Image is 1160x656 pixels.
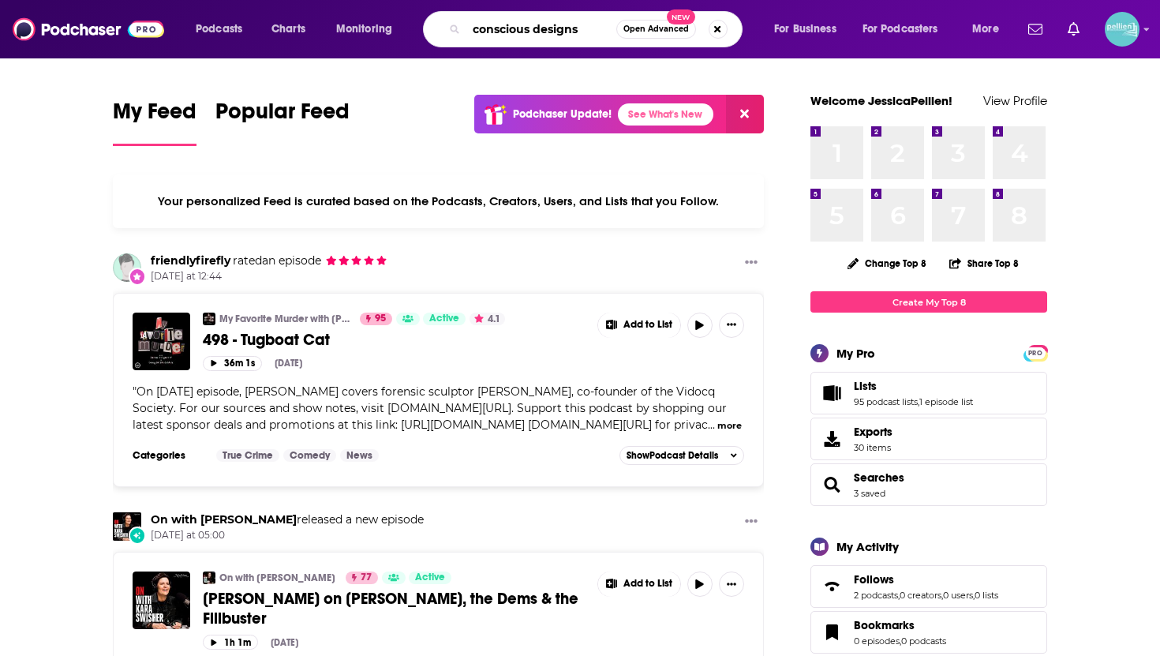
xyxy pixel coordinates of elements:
[627,450,718,461] span: Show Podcast Details
[854,618,946,632] a: Bookmarks
[810,372,1047,414] span: Lists
[816,474,848,496] a: Searches
[360,313,392,325] a: 95
[429,311,459,327] span: Active
[816,382,848,404] a: Lists
[1026,347,1045,359] span: PRO
[129,268,146,285] div: New Rating
[470,313,505,325] button: 4.1
[623,25,689,33] span: Open Advanced
[340,449,379,462] a: News
[133,572,190,629] img: Joe Manchin on Trump, the Dems & the Filibuster
[863,18,938,40] span: For Podcasters
[854,442,892,453] span: 30 items
[810,291,1047,313] a: Create My Top 8
[151,270,387,283] span: [DATE] at 12:44
[618,103,713,126] a: See What's New
[623,319,672,331] span: Add to List
[739,512,764,532] button: Show More Button
[466,17,616,42] input: Search podcasts, credits, & more...
[151,253,230,268] a: friendlyfirefly
[619,446,744,465] button: ShowPodcast Details
[513,107,612,121] p: Podchaser Update!
[719,313,744,338] button: Show More Button
[854,425,892,439] span: Exports
[854,470,904,485] a: Searches
[283,449,336,462] a: Comedy
[598,572,680,597] button: Show More Button
[854,572,894,587] span: Follows
[230,253,321,268] span: an episode
[336,18,392,40] span: Monitoring
[13,14,164,44] a: Podchaser - Follow, Share and Rate Podcasts
[816,575,848,598] a: Follows
[151,529,424,542] span: [DATE] at 05:00
[151,512,424,527] h3: released a new episode
[717,419,742,433] button: more
[623,578,672,590] span: Add to List
[113,512,141,541] img: On with Kara Swisher
[113,174,764,228] div: Your personalized Feed is curated based on the Podcasts, Creators, Users, and Lists that you Follow.
[854,635,900,647] a: 0 episodes
[810,611,1047,654] span: Bookmarks
[852,17,961,42] button: open menu
[1105,12,1139,47] button: Show profile menu
[325,17,413,42] button: open menu
[215,98,350,134] span: Popular Feed
[1022,16,1049,43] a: Show notifications dropdown
[196,18,242,40] span: Podcasts
[919,396,973,407] a: 1 episode list
[810,93,952,108] a: Welcome JessicaPellien!
[423,313,466,325] a: Active
[203,313,215,325] img: My Favorite Murder with Karen Kilgariff and Georgia Hardstark
[901,635,946,647] a: 0 podcasts
[900,590,941,601] a: 0 creators
[1105,12,1139,47] img: User Profile
[271,18,305,40] span: Charts
[816,428,848,450] span: Exports
[261,17,315,42] a: Charts
[415,570,445,586] span: Active
[918,396,919,407] span: ,
[113,253,141,282] a: friendlyfirefly
[361,570,372,586] span: 77
[854,379,973,393] a: Lists
[972,18,999,40] span: More
[975,590,998,601] a: 0 lists
[185,17,263,42] button: open menu
[854,379,877,393] span: Lists
[216,449,279,462] a: True Crime
[113,98,196,146] a: My Feed
[983,93,1047,108] a: View Profile
[941,590,943,601] span: ,
[1061,16,1086,43] a: Show notifications dropdown
[900,635,901,647] span: ,
[973,590,975,601] span: ,
[898,590,900,601] span: ,
[203,572,215,584] img: On with Kara Swisher
[375,311,386,327] span: 95
[219,572,335,584] a: On with [PERSON_NAME]
[719,572,744,597] button: Show More Button
[203,635,258,650] button: 1h 1m
[203,356,262,371] button: 36m 1s
[271,637,298,648] div: [DATE]
[129,527,146,544] div: New Episode
[151,512,297,527] a: On with Kara Swisher
[836,539,899,554] div: My Activity
[854,396,918,407] a: 95 podcast lists
[708,418,715,432] span: ...
[438,11,758,47] div: Search podcasts, credits, & more...
[203,330,330,350] span: 498 - Tugboat Cat
[1026,347,1045,358] a: PRO
[854,590,898,601] a: 2 podcasts
[133,313,190,370] img: 498 - Tugboat Cat
[133,384,727,432] span: "
[598,313,680,338] button: Show More Button
[854,572,998,587] a: Follows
